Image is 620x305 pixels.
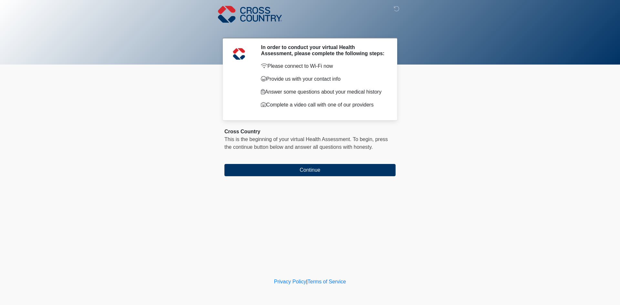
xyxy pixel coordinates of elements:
[224,164,396,176] button: Continue
[274,279,306,284] a: Privacy Policy
[224,137,388,150] span: press the continue button below and answer all questions with honesty.
[220,23,400,35] h1: ‎ ‎ ‎
[261,62,386,70] p: Please connect to Wi-Fi now
[218,5,282,24] img: Cross Country Logo
[224,128,396,136] div: Cross Country
[353,137,375,142] span: To begin,
[261,88,386,96] p: Answer some questions about your medical history
[229,44,249,64] img: Agent Avatar
[306,279,307,284] a: |
[307,279,346,284] a: Terms of Service
[261,44,386,56] h2: In order to conduct your virtual Health Assessment, please complete the following steps:
[224,137,351,142] span: This is the beginning of your virtual Health Assessment.
[261,75,386,83] p: Provide us with your contact info
[261,101,386,109] p: Complete a video call with one of our providers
